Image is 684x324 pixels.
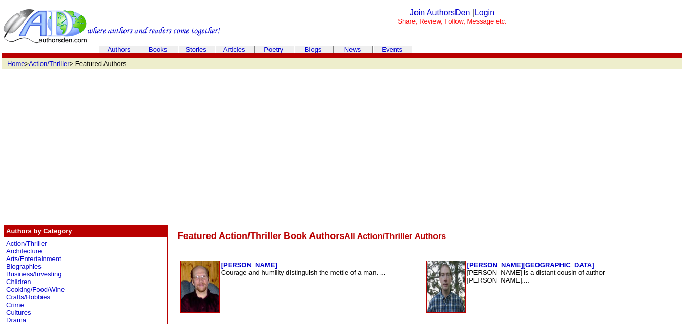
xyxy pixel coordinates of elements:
[6,227,72,235] b: Authors by Category
[6,247,42,255] a: Architecture
[344,231,446,241] a: All Action/Thriller Authors
[467,269,605,284] font: [PERSON_NAME] is a distant cousin of author [PERSON_NAME]....
[215,49,216,50] img: cleardot.gif
[264,46,283,53] a: Poetry
[6,309,31,316] a: Cultures
[334,49,334,50] img: cleardot.gif
[467,261,594,269] a: [PERSON_NAME][GEOGRAPHIC_DATA]
[221,261,277,269] a: [PERSON_NAME]
[6,286,65,293] a: Cooking/Food/Wine
[294,49,294,50] img: cleardot.gif
[681,54,681,57] img: cleardot.gif
[6,270,61,278] a: Business/Investing
[372,49,373,50] img: cleardot.gif
[178,49,179,50] img: cleardot.gif
[305,46,322,53] a: Blogs
[410,8,470,17] a: Join AuthorsDen
[344,46,361,53] a: News
[108,46,131,53] a: Authors
[185,46,206,53] a: Stories
[6,240,47,247] a: Action/Thriller
[7,60,25,68] a: Home
[472,8,494,17] font: |
[427,261,465,312] img: 226715.jpg
[398,17,506,25] font: Share, Review, Follow, Message etc.
[344,232,446,241] font: All Action/Thriller Authors
[181,261,219,312] img: 4037.jpg
[178,231,345,241] font: Featured Action/Thriller Book Authors
[6,316,26,324] a: Drama
[7,60,127,68] font: > > Featured Authors
[6,263,42,270] a: Biographies
[6,293,50,301] a: Crafts/Hobbies
[223,46,245,53] a: Articles
[255,49,255,50] img: cleardot.gif
[221,269,386,276] font: Courage and humility distinguish the mettle of a man. ...
[474,8,494,17] a: Login
[99,49,100,50] img: cleardot.gif
[6,301,24,309] a: Crime
[6,255,61,263] a: Arts/Entertainment
[29,60,69,68] a: Action/Thriller
[382,46,402,53] a: Events
[3,8,220,44] img: header_logo2.gif
[149,46,167,53] a: Books
[6,278,31,286] a: Children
